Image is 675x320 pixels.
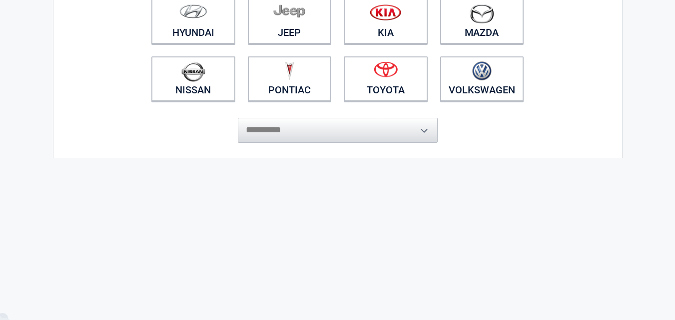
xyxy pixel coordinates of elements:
a: Pontiac [248,56,332,101]
img: kia [370,4,401,20]
a: Volkswagen [440,56,524,101]
img: jeep [273,4,305,18]
img: mazda [469,4,494,23]
img: volkswagen [472,61,492,81]
img: toyota [374,61,398,77]
img: pontiac [284,61,294,80]
img: nissan [181,61,205,82]
img: hyundai [179,4,207,18]
a: Nissan [151,56,235,101]
a: Toyota [344,56,428,101]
